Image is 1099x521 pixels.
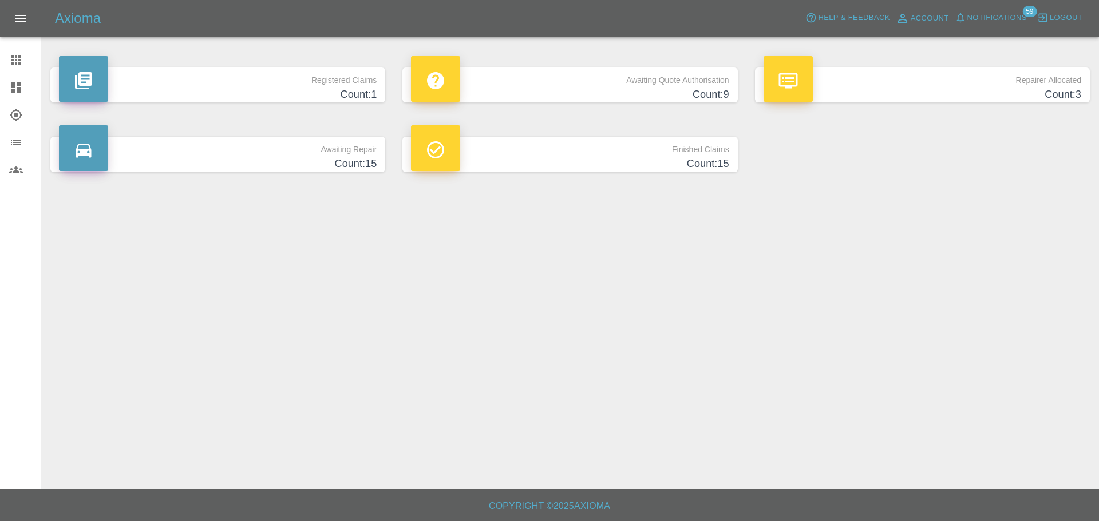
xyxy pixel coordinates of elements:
[402,67,737,102] a: Awaiting Quote AuthorisationCount:9
[818,11,890,25] span: Help & Feedback
[50,137,385,172] a: Awaiting RepairCount:15
[59,137,377,156] p: Awaiting Repair
[764,87,1081,102] h4: Count: 3
[9,498,1090,514] h6: Copyright © 2025 Axioma
[755,67,1090,102] a: Repairer AllocatedCount:3
[952,9,1030,27] button: Notifications
[1050,11,1082,25] span: Logout
[764,67,1081,87] p: Repairer Allocated
[59,67,377,87] p: Registered Claims
[411,156,729,172] h4: Count: 15
[967,11,1027,25] span: Notifications
[7,5,34,32] button: Open drawer
[802,9,892,27] button: Help & Feedback
[411,67,729,87] p: Awaiting Quote Authorisation
[402,137,737,172] a: Finished ClaimsCount:15
[50,67,385,102] a: Registered ClaimsCount:1
[893,9,952,27] a: Account
[411,137,729,156] p: Finished Claims
[911,12,949,25] span: Account
[59,156,377,172] h4: Count: 15
[1034,9,1085,27] button: Logout
[1022,6,1037,17] span: 59
[55,9,101,27] h5: Axioma
[59,87,377,102] h4: Count: 1
[411,87,729,102] h4: Count: 9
